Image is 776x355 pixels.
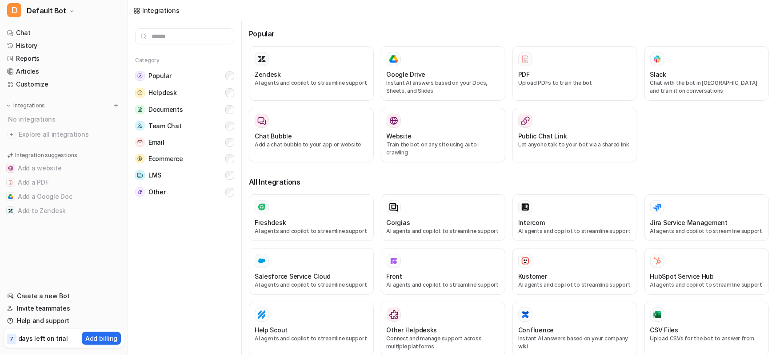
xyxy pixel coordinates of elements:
button: HelpdeskHelpdesk [135,84,234,101]
p: 7 [10,335,13,343]
img: LMS [135,170,145,180]
span: LMS [148,171,161,180]
img: Other Helpdesks [389,310,398,319]
button: LMSLMS [135,167,234,184]
p: AI agents and copilot to streamline support [650,281,764,289]
button: EmailEmail [135,134,234,150]
button: Chat BubbleAdd a chat bubble to your app or website [249,108,374,162]
img: Salesforce Service Cloud [257,256,266,265]
img: Documents [135,105,145,114]
button: FrontFrontAI agents and copilot to streamline support [381,248,506,295]
img: Front [389,256,398,265]
a: Explore all integrations [4,128,124,141]
h3: Chat Bubble [255,131,292,141]
img: Add a PDF [8,180,13,185]
img: Ecommerce [135,154,145,163]
p: AI agents and copilot to streamline support [650,227,764,235]
button: Jira Service ManagementAI agents and copilot to streamline support [644,194,769,241]
img: Add a website [8,166,13,171]
div: Integrations [142,6,180,15]
span: Other [148,188,166,197]
p: AI agents and copilot to streamline support [387,227,500,235]
img: HubSpot Service Hub [653,256,662,265]
h3: Freshdesk [255,218,286,227]
button: DocumentsDocuments [135,101,234,118]
button: Add a PDFAdd a PDF [4,175,124,189]
p: Add a chat bubble to your app or website [255,141,368,149]
h3: CSV Files [650,325,678,335]
img: Website [389,116,398,125]
img: menu_add.svg [113,103,119,109]
button: Team ChatTeam Chat [135,118,234,134]
button: PopularPopular [135,67,234,84]
img: Popular [135,71,145,81]
img: Kustomer [521,256,530,265]
p: Add billing [85,334,117,343]
a: Create a new Bot [4,290,124,302]
p: AI agents and copilot to streamline support [255,281,368,289]
button: SlackSlackChat with the bot in [GEOGRAPHIC_DATA] and train it on conversations [644,46,769,101]
p: AI agents and copilot to streamline support [255,227,368,235]
img: Other [135,187,145,197]
h3: Slack [650,70,667,79]
a: Articles [4,65,124,78]
button: OtherOther [135,184,234,200]
a: Customize [4,78,124,91]
p: AI agents and copilot to streamline support [255,335,368,343]
button: GorgiasAI agents and copilot to streamline support [381,194,506,241]
p: Let anyone talk to your bot via a shared link [518,141,632,149]
img: PDF [521,55,530,63]
button: Public Chat LinkLet anyone talk to your bot via a shared link [512,108,637,162]
p: Connect and manage support across multiple platforms. [387,335,500,351]
img: Google Drive [389,55,398,63]
button: PDFPDFUpload PDFs to train the bot [512,46,637,101]
button: IntercomAI agents and copilot to streamline support [512,194,637,241]
p: Train the bot on any site using auto-crawling [387,141,500,157]
h3: Salesforce Service Cloud [255,272,331,281]
p: AI agents and copilot to streamline support [518,227,632,235]
p: Integration suggestions [15,151,77,159]
span: D [7,3,21,17]
button: ZendeskAI agents and copilot to streamline support [249,46,374,101]
h3: Google Drive [387,70,426,79]
img: Add a Google Doc [8,194,13,199]
span: Popular [148,71,172,80]
img: Slack [653,54,662,64]
p: Chat with the bot in [GEOGRAPHIC_DATA] and train it on conversations [650,79,764,95]
img: Helpdesk [135,88,145,98]
img: Add to Zendesk [8,208,13,213]
p: AI agents and copilot to streamline support [255,79,368,87]
h3: Website [387,131,412,141]
h3: PDF [518,70,530,79]
h3: Confluence [518,325,554,335]
button: Google DriveGoogle DriveInstant AI answers based on your Docs, Sheets, and Slides [381,46,506,101]
p: Instant AI answers based on your Docs, Sheets, and Slides [387,79,500,95]
span: Default Bot [27,4,66,17]
p: Integrations [13,102,45,109]
button: Integrations [4,101,48,110]
button: FreshdeskAI agents and copilot to streamline support [249,194,374,241]
p: AI agents and copilot to streamline support [518,281,632,289]
h3: Jira Service Management [650,218,728,227]
button: Add to ZendeskAdd to Zendesk [4,204,124,218]
p: Upload CSVs for the bot to answer from [650,335,764,343]
p: Upload PDFs to train the bot [518,79,632,87]
span: Email [148,138,164,147]
h3: All Integrations [249,177,769,187]
button: Salesforce Service Cloud Salesforce Service CloudAI agents and copilot to streamline support [249,248,374,295]
p: AI agents and copilot to streamline support [387,281,500,289]
h3: Other Helpdesks [387,325,437,335]
a: Help and support [4,315,124,327]
h3: Zendesk [255,70,281,79]
button: KustomerKustomerAI agents and copilot to streamline support [512,248,637,295]
button: Add a websiteAdd a website [4,161,124,175]
h3: Front [387,272,403,281]
span: Helpdesk [148,88,177,97]
a: Invite teammates [4,302,124,315]
h3: Public Chat Link [518,131,567,141]
button: WebsiteWebsiteTrain the bot on any site using auto-crawling [381,108,506,162]
p: days left on trial [18,334,68,343]
h3: Intercom [518,218,545,227]
button: Add a Google DocAdd a Google Doc [4,189,124,204]
img: Confluence [521,310,530,319]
